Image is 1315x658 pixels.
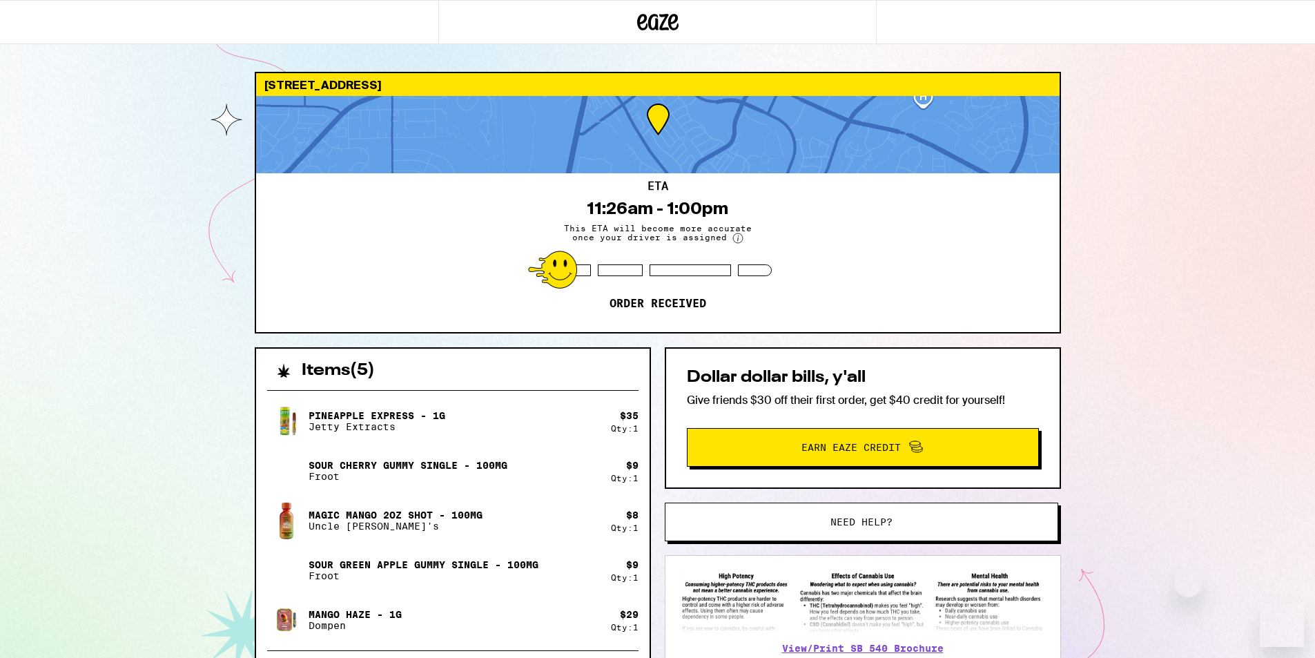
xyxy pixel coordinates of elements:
p: Uncle [PERSON_NAME]'s [309,521,483,532]
iframe: Close message [1174,570,1202,597]
p: Mango Haze - 1g [309,609,402,620]
h2: Items ( 5 ) [302,362,375,379]
div: $ 9 [626,559,639,570]
img: Mango Haze - 1g [267,601,306,639]
p: Magic Mango 2oz Shot - 100mg [309,510,483,521]
h2: Dollar dollar bills, y'all [687,369,1039,386]
div: $ 35 [620,410,639,421]
div: Qty: 1 [611,474,639,483]
button: Need help? [665,503,1058,541]
img: SB 540 Brochure preview [679,570,1046,634]
div: Qty: 1 [611,424,639,433]
p: Sour Cherry Gummy Single - 100mg [309,460,507,471]
img: Magic Mango 2oz Shot - 100mg [267,501,306,540]
p: Give friends $30 off their first order, get $40 credit for yourself! [687,393,1039,407]
iframe: Button to launch messaging window [1260,603,1304,647]
button: Earn Eaze Credit [687,428,1039,467]
img: Sour Cherry Gummy Single - 100mg [267,452,306,490]
img: Pineapple Express - 1g [267,402,306,441]
img: Sour Green Apple Gummy Single - 100mg [267,551,306,590]
p: Sour Green Apple Gummy Single - 100mg [309,559,538,570]
h2: ETA [647,181,668,192]
p: Dompen [309,620,402,631]
div: Qty: 1 [611,523,639,532]
div: 11:26am - 1:00pm [587,199,728,218]
div: Qty: 1 [611,573,639,582]
div: $ 9 [626,460,639,471]
div: $ 29 [620,609,639,620]
div: [STREET_ADDRESS] [256,73,1060,96]
p: Order received [610,297,706,311]
span: Earn Eaze Credit [801,443,901,452]
span: Need help? [830,517,893,527]
a: View/Print SB 540 Brochure [782,643,944,654]
p: Froot [309,570,538,581]
div: Qty: 1 [611,623,639,632]
div: $ 8 [626,510,639,521]
span: This ETA will become more accurate once your driver is assigned [554,224,761,244]
p: Pineapple Express - 1g [309,410,445,421]
p: Jetty Extracts [309,421,445,432]
p: Froot [309,471,507,482]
